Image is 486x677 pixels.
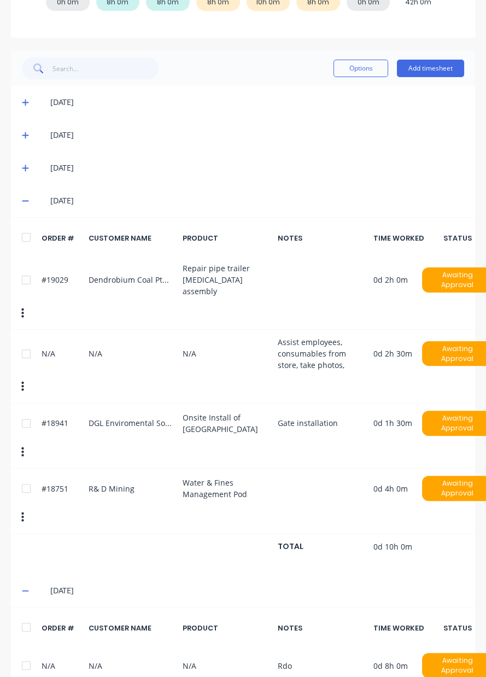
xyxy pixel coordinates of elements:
div: [DATE] [50,96,464,108]
div: CUSTOMER NAME [89,623,176,633]
div: PRODUCT [183,233,272,243]
div: STATUS [450,623,464,633]
div: [DATE] [50,162,464,174]
div: STATUS [450,233,464,243]
div: [DATE] [50,195,464,207]
button: Options [333,60,388,77]
div: [DATE] [50,585,464,597]
div: ORDER # [42,623,83,633]
div: CUSTOMER NAME [89,233,176,243]
input: Search... [52,57,159,79]
div: TIME WORKED [373,233,444,243]
div: ORDER # [42,233,83,243]
button: Add timesheet [397,60,464,77]
div: PRODUCT [183,623,272,633]
div: NOTES [278,623,367,633]
div: TIME WORKED [373,623,444,633]
div: [DATE] [50,129,464,141]
div: NOTES [278,233,367,243]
